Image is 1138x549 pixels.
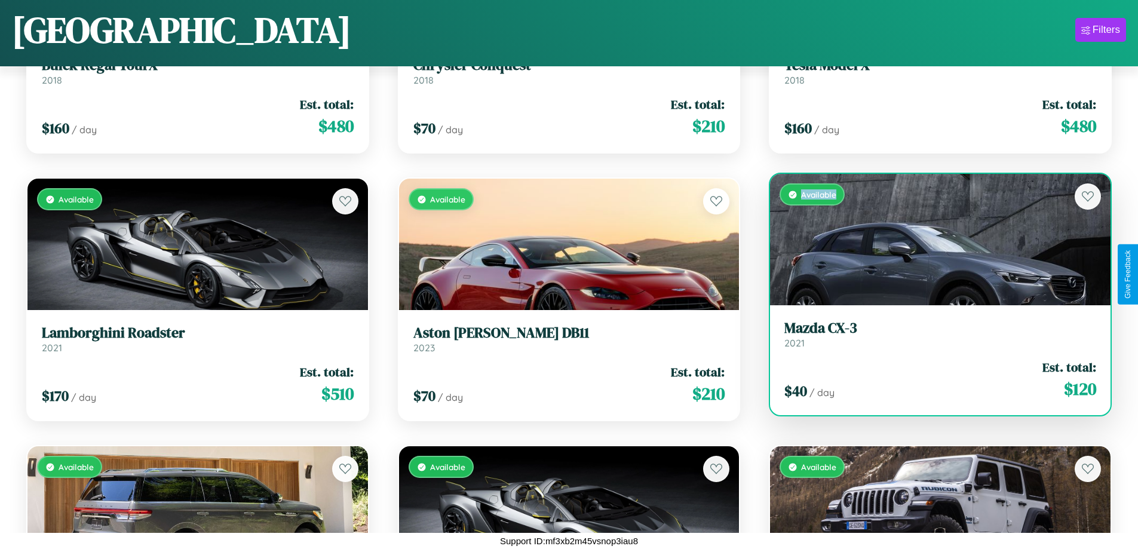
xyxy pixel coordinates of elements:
a: Lamborghini Roadster2021 [42,324,354,354]
span: Est. total: [1042,96,1096,113]
a: Mazda CX-32021 [784,320,1096,349]
span: $ 120 [1064,377,1096,401]
span: / day [438,391,463,403]
span: Available [801,462,836,472]
span: $ 510 [321,382,354,406]
span: Est. total: [671,363,725,381]
div: Give Feedback [1124,250,1132,299]
span: 2021 [42,342,62,354]
span: Available [59,462,94,472]
span: $ 70 [413,118,435,138]
span: 2018 [784,74,805,86]
span: Available [430,462,465,472]
span: $ 480 [1061,114,1096,138]
span: Available [801,189,836,200]
span: $ 70 [413,386,435,406]
span: $ 210 [692,114,725,138]
h3: Aston [PERSON_NAME] DB11 [413,324,725,342]
span: / day [809,387,835,398]
div: Filters [1093,24,1120,36]
button: Filters [1075,18,1126,42]
h3: Mazda CX-3 [784,320,1096,337]
span: $ 210 [692,382,725,406]
h1: [GEOGRAPHIC_DATA] [12,5,351,54]
a: Tesla Model X2018 [784,57,1096,86]
h3: Lamborghini Roadster [42,324,354,342]
span: Est. total: [671,96,725,113]
span: $ 170 [42,386,69,406]
span: / day [72,124,97,136]
span: 2018 [42,74,62,86]
span: $ 40 [784,381,807,401]
span: Est. total: [300,363,354,381]
span: Est. total: [300,96,354,113]
span: 2023 [413,342,435,354]
span: $ 480 [318,114,354,138]
a: Buick Regal TourX2018 [42,57,354,86]
span: $ 160 [42,118,69,138]
a: Aston [PERSON_NAME] DB112023 [413,324,725,354]
a: Chrysler Conquest2018 [413,57,725,86]
span: Available [59,194,94,204]
span: Est. total: [1042,358,1096,376]
p: Support ID: mf3xb2m45vsnop3iau8 [500,533,638,549]
span: $ 160 [784,118,812,138]
span: / day [438,124,463,136]
span: / day [814,124,839,136]
span: 2018 [413,74,434,86]
span: Available [430,194,465,204]
span: 2021 [784,337,805,349]
span: / day [71,391,96,403]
